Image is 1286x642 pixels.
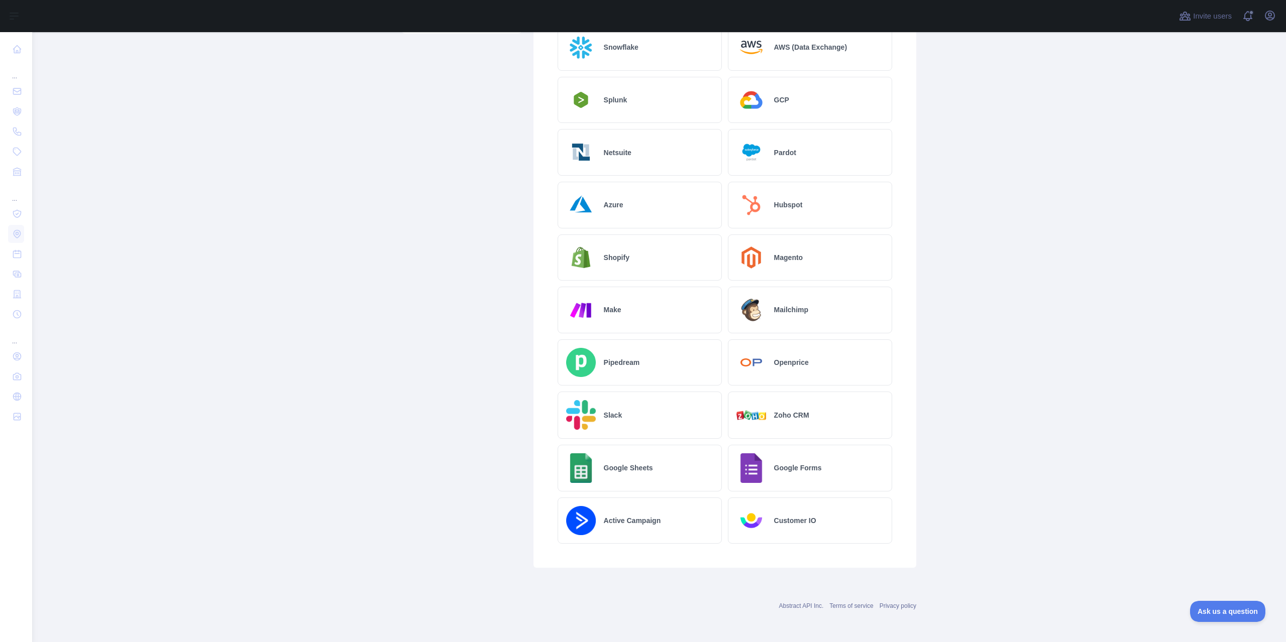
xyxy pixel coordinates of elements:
img: Logo [566,89,596,111]
img: Logo [736,295,766,325]
img: Logo [736,138,766,167]
img: Logo [736,453,766,483]
img: Logo [736,506,766,536]
h2: Openprice [774,357,809,367]
h2: GCP [774,95,789,105]
h2: Hubspot [774,200,803,210]
img: Logo [736,348,766,377]
div: ... [8,183,24,203]
h2: Pipedream [604,357,640,367]
img: Logo [736,243,766,273]
h2: Customer IO [774,516,816,526]
h2: Make [604,305,621,315]
h2: Azure [604,200,623,210]
h2: Netsuite [604,148,631,158]
img: Logo [566,190,596,220]
img: Logo [736,33,766,62]
h2: Google Forms [774,463,822,473]
img: Logo [566,348,596,377]
h2: Shopify [604,252,629,263]
h2: Active Campaign [604,516,661,526]
a: Terms of service [829,602,873,609]
iframe: Toggle Customer Support [1190,601,1266,622]
img: Logo [566,33,596,62]
h2: Slack [604,410,622,420]
img: Logo [736,85,766,115]
a: Privacy policy [880,602,916,609]
img: Logo [566,506,596,536]
img: Logo [566,295,596,325]
img: Logo [566,243,596,273]
h2: AWS (Data Exchange) [774,42,847,52]
div: ... [8,325,24,345]
button: Invite users [1177,8,1234,24]
h2: Snowflake [604,42,638,52]
h2: Google Sheets [604,463,653,473]
a: Abstract API Inc. [779,602,824,609]
h2: Pardot [774,148,796,158]
h2: Zoho CRM [774,410,809,420]
div: ... [8,60,24,80]
h2: Mailchimp [774,305,808,315]
span: Invite users [1193,11,1232,22]
img: Logo [566,400,596,430]
h2: Splunk [604,95,627,105]
img: Logo [566,138,596,167]
h2: Magento [774,252,803,263]
img: Logo [736,410,766,421]
img: Logo [566,453,596,483]
img: Logo [736,190,766,220]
